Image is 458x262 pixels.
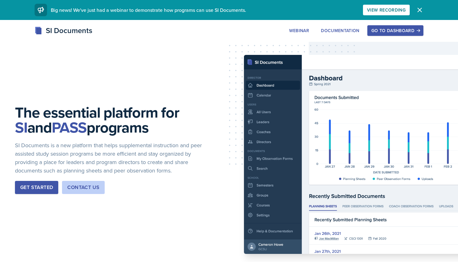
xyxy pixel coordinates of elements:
button: Get Started [15,181,58,194]
span: Big news! We've just had a webinar to demonstrate how programs can use SI Documents. [51,7,246,13]
button: Webinar [285,25,313,36]
div: Go to Dashboard [371,28,419,33]
div: Get Started [20,184,53,191]
button: Go to Dashboard [367,25,423,36]
button: View Recording [363,5,410,15]
button: Documentation [317,25,364,36]
div: SI Documents [35,25,92,36]
div: View Recording [367,7,406,12]
div: Documentation [321,28,360,33]
button: Contact Us [62,181,105,194]
div: Contact Us [67,184,99,191]
div: Webinar [289,28,309,33]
